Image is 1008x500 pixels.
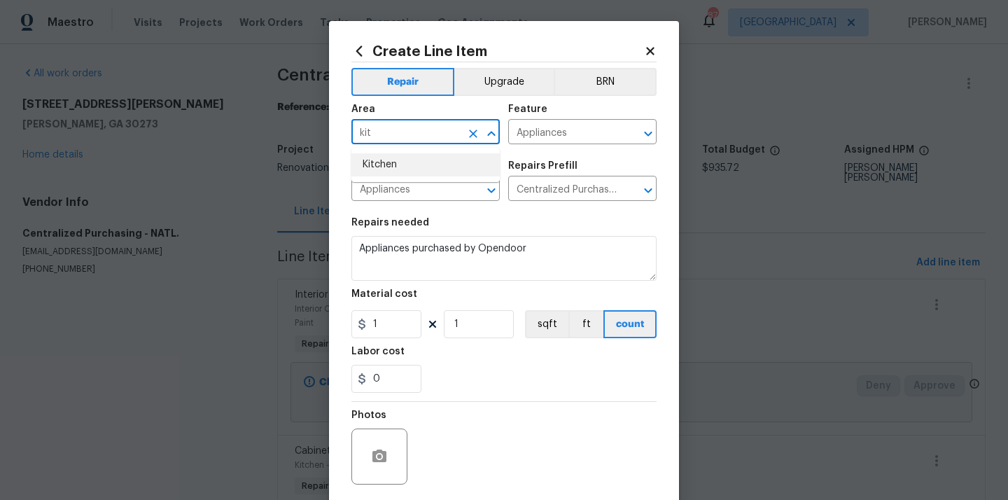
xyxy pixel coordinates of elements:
[351,104,375,114] h5: Area
[603,310,657,338] button: count
[351,289,417,299] h5: Material cost
[568,310,603,338] button: ft
[351,43,644,59] h2: Create Line Item
[508,161,577,171] h5: Repairs Prefill
[454,68,554,96] button: Upgrade
[638,181,658,200] button: Open
[351,236,657,281] textarea: Appliances purchased by Opendoor
[482,124,501,144] button: Close
[463,124,483,144] button: Clear
[482,181,501,200] button: Open
[525,310,568,338] button: sqft
[638,124,658,144] button: Open
[351,410,386,420] h5: Photos
[351,153,500,176] li: Kitchen
[508,104,547,114] h5: Feature
[554,68,657,96] button: BRN
[351,218,429,228] h5: Repairs needed
[351,347,405,356] h5: Labor cost
[351,68,454,96] button: Repair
